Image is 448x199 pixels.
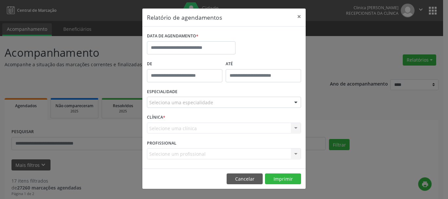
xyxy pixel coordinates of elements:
label: De [147,59,222,69]
label: DATA DE AGENDAMENTO [147,31,198,41]
button: Imprimir [265,173,301,185]
label: CLÍNICA [147,112,165,123]
label: ESPECIALIDADE [147,87,177,97]
span: Seleciona uma especialidade [149,99,213,106]
button: Close [293,9,306,25]
button: Cancelar [227,173,263,185]
label: PROFISSIONAL [147,138,176,148]
label: ATÉ [226,59,301,69]
h5: Relatório de agendamentos [147,13,222,22]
